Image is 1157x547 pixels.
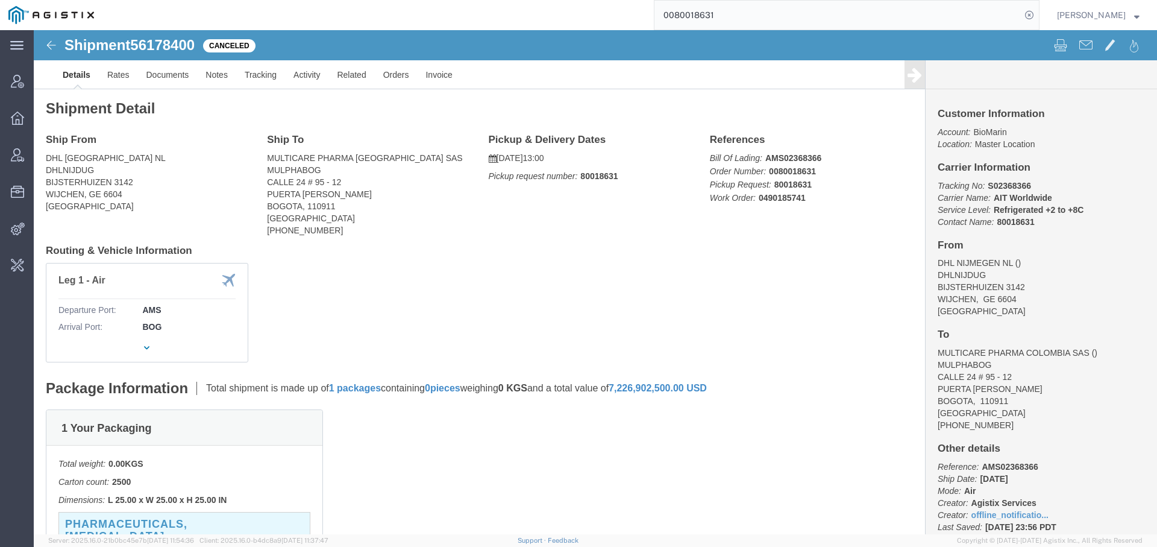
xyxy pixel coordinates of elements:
[654,1,1021,30] input: Search for shipment number, reference number
[199,537,328,544] span: Client: 2025.16.0-b4dc8a9
[147,537,194,544] span: [DATE] 11:54:36
[518,537,548,544] a: Support
[1056,8,1140,22] button: [PERSON_NAME]
[957,536,1143,546] span: Copyright © [DATE]-[DATE] Agistix Inc., All Rights Reserved
[48,537,194,544] span: Server: 2025.16.0-21b0bc45e7b
[8,6,94,24] img: logo
[34,30,1157,534] iframe: To enrich screen reader interactions, please activate Accessibility in Grammarly extension settings
[548,537,578,544] a: Feedback
[281,537,328,544] span: [DATE] 11:37:47
[1057,8,1126,22] span: Abbie Wilkiemeyer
